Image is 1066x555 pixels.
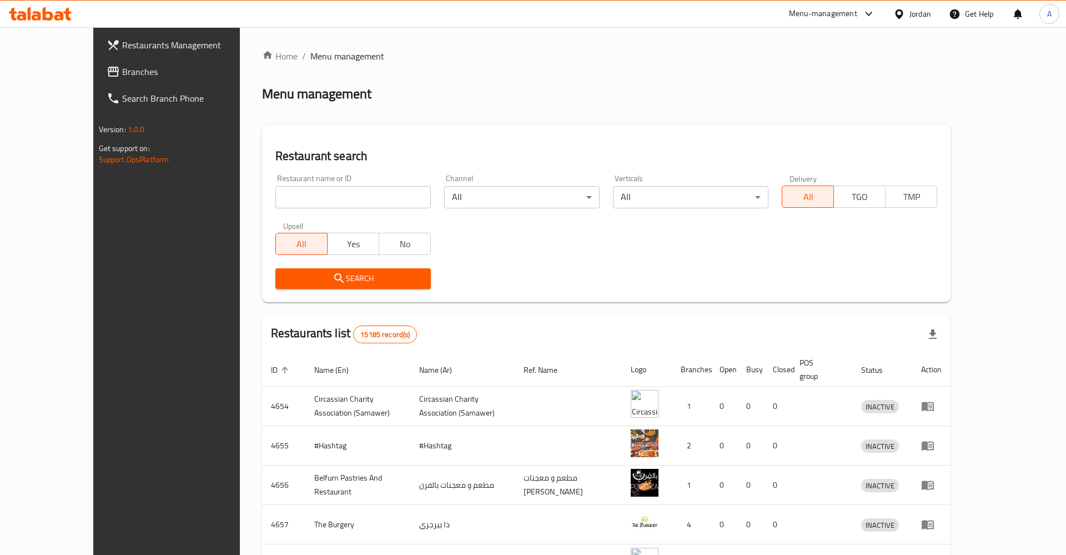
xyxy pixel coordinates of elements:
h2: Menu management [262,85,371,103]
span: All [787,189,829,205]
button: TMP [885,186,937,208]
td: 0 [711,426,737,466]
div: INACTIVE [861,518,899,532]
span: Name (En) [314,363,363,377]
td: ذا بيرجري [410,505,515,544]
div: Menu [921,399,942,413]
div: Menu [921,518,942,531]
td: 1 [672,387,711,426]
img: #Hashtag [631,429,658,457]
label: Delivery [790,174,817,182]
span: No [384,236,426,252]
div: Total records count [353,326,417,343]
button: All [275,233,328,255]
td: 2 [672,426,711,466]
button: All [782,186,834,208]
td: 0 [737,505,764,544]
td: 4655 [262,426,305,466]
button: Search [275,268,431,289]
span: INACTIVE [861,479,899,492]
button: No [379,233,431,255]
div: All [444,186,600,208]
h2: Restaurant search [275,148,938,164]
div: Menu [921,478,942,492]
span: Yes [332,236,375,252]
td: 4 [672,505,711,544]
div: Menu-management [789,7,857,21]
td: The Burgery [305,505,410,544]
h2: Restaurants list [271,325,418,343]
li: / [302,49,306,63]
span: Search Branch Phone [122,92,263,105]
th: Closed [764,353,791,387]
img: ​Circassian ​Charity ​Association​ (Samawer) [631,390,658,418]
a: Support.OpsPlatform [99,152,169,167]
td: #Hashtag [305,426,410,466]
a: Branches [98,58,271,85]
img: Belfurn Pastries And Restaurant [631,469,658,497]
img: The Burgery [631,508,658,536]
input: Search for restaurant name or ID.. [275,186,431,208]
div: Jordan [909,8,931,20]
span: Ref. Name [524,363,572,377]
td: 4656 [262,466,305,505]
th: Busy [737,353,764,387]
td: مطعم و معجنات [PERSON_NAME] [515,466,621,505]
td: 0 [711,466,737,505]
td: 0 [711,387,737,426]
td: #Hashtag [410,426,515,466]
td: 4657 [262,505,305,544]
span: Get support on: [99,141,150,156]
td: 1 [672,466,711,505]
div: INACTIVE [861,439,899,453]
div: All [613,186,768,208]
button: Yes [327,233,379,255]
div: Menu [921,439,942,452]
button: TGO [833,186,886,208]
a: Search Branch Phone [98,85,271,112]
a: Restaurants Management [98,32,271,58]
span: Name (Ar) [419,363,466,377]
td: مطعم و معجنات بالفرن [410,466,515,505]
td: 4654 [262,387,305,426]
span: TGO [838,189,881,205]
td: 0 [764,387,791,426]
span: TMP [890,189,933,205]
span: Search [284,272,422,286]
td: 0 [737,466,764,505]
span: Branches [122,65,263,78]
td: 0 [764,426,791,466]
span: 1.0.0 [128,122,145,137]
td: ​Circassian ​Charity ​Association​ (Samawer) [305,387,410,426]
label: Upsell [283,222,304,229]
span: Restaurants Management [122,38,263,52]
td: Belfurn Pastries And Restaurant [305,466,410,505]
span: A [1047,8,1052,20]
span: Menu management [310,49,384,63]
td: 0 [764,505,791,544]
span: All [280,236,323,252]
span: 15185 record(s) [354,329,416,340]
nav: breadcrumb [262,49,951,63]
div: Export file [919,321,946,348]
span: ID [271,363,292,377]
span: Status [861,363,897,377]
td: 0 [737,387,764,426]
td: 0 [737,426,764,466]
th: Branches [672,353,711,387]
th: Action [912,353,951,387]
th: Open [711,353,737,387]
td: 0 [764,466,791,505]
th: Logo [622,353,672,387]
td: 0 [711,505,737,544]
span: POS group [799,356,839,383]
span: INACTIVE [861,401,899,413]
span: INACTIVE [861,440,899,453]
td: ​Circassian ​Charity ​Association​ (Samawer) [410,387,515,426]
span: Version: [99,122,126,137]
span: INACTIVE [861,519,899,532]
a: Home [262,49,298,63]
